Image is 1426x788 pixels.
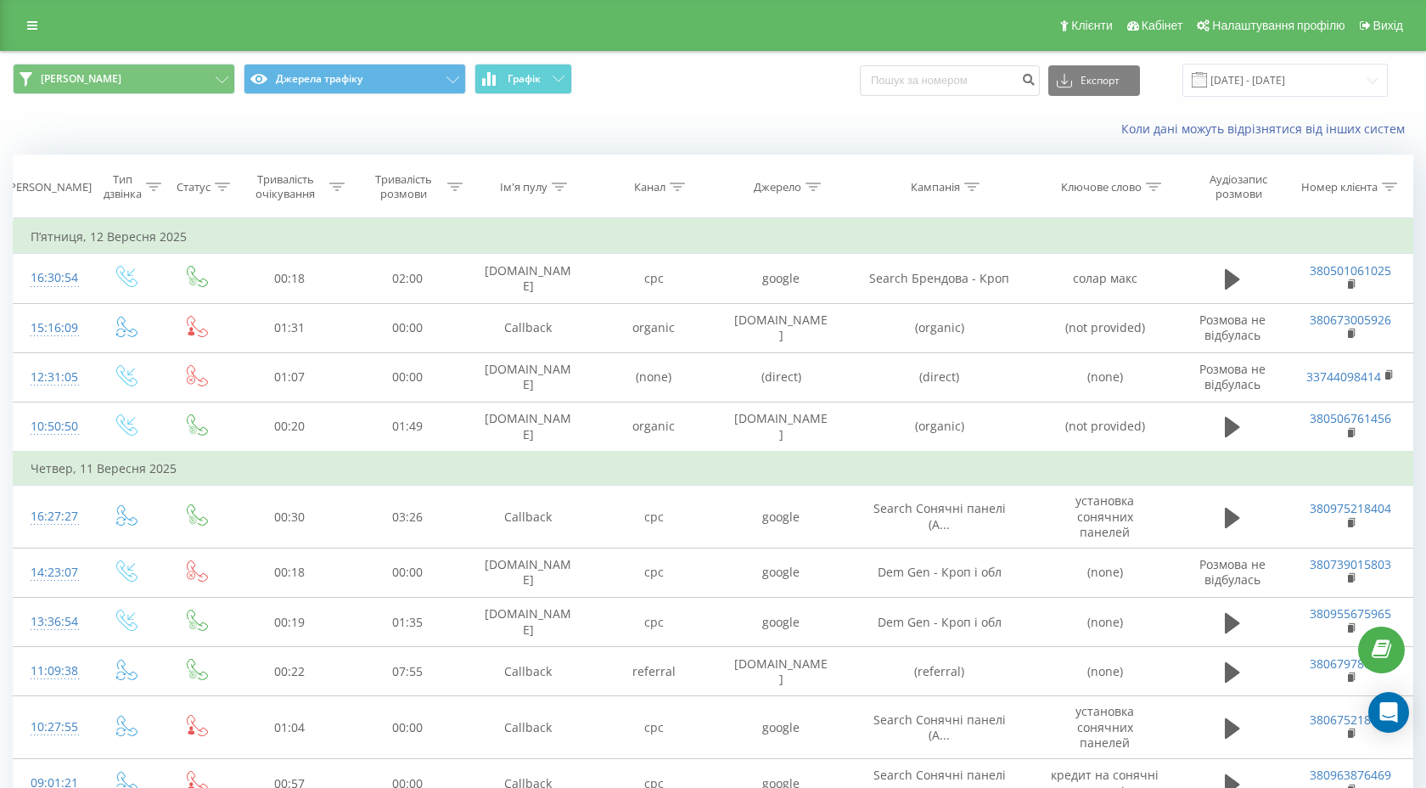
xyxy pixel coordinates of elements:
[590,352,717,402] td: (none)
[31,361,72,394] div: 12:31:05
[104,172,142,201] div: Тип дзвінка
[349,402,467,452] td: 01:49
[14,452,1413,486] td: Четвер, 11 Вересня 2025
[31,312,72,345] div: 15:16:09
[31,556,72,589] div: 14:23:07
[1310,605,1391,622] a: 380955675965
[231,254,349,303] td: 00:18
[717,402,845,452] td: [DOMAIN_NAME]
[1061,180,1142,194] div: Ключове слово
[231,303,349,352] td: 01:31
[1306,369,1381,385] a: 33744098414
[1199,361,1266,392] span: Розмова не відбулась
[177,180,211,194] div: Статус
[1199,556,1266,588] span: Розмова не відбулась
[31,262,72,295] div: 16:30:54
[590,548,717,597] td: cpc
[1048,65,1140,96] button: Експорт
[717,352,845,402] td: (direct)
[31,711,72,744] div: 10:27:55
[364,172,443,201] div: Тривалість розмови
[244,64,466,94] button: Джерела трафіку
[754,180,801,194] div: Джерело
[231,352,349,402] td: 01:07
[31,655,72,688] div: 11:09:38
[349,254,467,303] td: 02:00
[1310,556,1391,572] a: 380739015803
[1034,548,1176,597] td: (none)
[1310,656,1391,672] a: 380679786936
[467,548,590,597] td: [DOMAIN_NAME]
[1192,172,1286,201] div: Аудіозапис розмови
[231,402,349,452] td: 00:20
[1034,402,1176,452] td: (not provided)
[467,254,590,303] td: [DOMAIN_NAME]
[1071,19,1113,32] span: Клієнти
[1310,410,1391,426] a: 380506761456
[590,486,717,549] td: cpc
[845,402,1035,452] td: (organic)
[860,65,1040,96] input: Пошук за номером
[1310,500,1391,516] a: 380975218404
[349,598,467,647] td: 01:35
[231,486,349,549] td: 00:30
[1034,352,1176,402] td: (none)
[1034,254,1176,303] td: солар макс
[231,598,349,647] td: 00:19
[845,548,1035,597] td: Dem Gen - Кроп і обл
[14,220,1413,254] td: П’ятниця, 12 Вересня 2025
[41,72,121,86] span: [PERSON_NAME]
[500,180,547,194] div: Ім'я пулу
[1310,767,1391,783] a: 380963876469
[31,605,72,639] div: 13:36:54
[717,303,845,352] td: [DOMAIN_NAME]
[1142,19,1183,32] span: Кабінет
[349,647,467,696] td: 07:55
[1034,598,1176,647] td: (none)
[717,598,845,647] td: google
[13,64,235,94] button: [PERSON_NAME]
[231,647,349,696] td: 00:22
[590,254,717,303] td: cpc
[873,712,1006,743] span: Search Сонячні панелі (A...
[31,410,72,443] div: 10:50:50
[590,598,717,647] td: cpc
[1301,180,1378,194] div: Номер клієнта
[1373,19,1403,32] span: Вихід
[231,548,349,597] td: 00:18
[1034,303,1176,352] td: (not provided)
[467,696,590,759] td: Callback
[1368,692,1409,733] div: Open Intercom Messenger
[717,696,845,759] td: google
[349,303,467,352] td: 00:00
[1034,486,1176,549] td: установка сонячних панелей
[845,254,1035,303] td: Search Брендова - Кроп
[508,73,541,85] span: Графік
[467,303,590,352] td: Callback
[6,180,92,194] div: [PERSON_NAME]
[590,303,717,352] td: organic
[845,352,1035,402] td: (direct)
[845,598,1035,647] td: Dem Gen - Кроп і обл
[1121,121,1413,137] a: Коли дані можуть відрізнятися вiд інших систем
[845,303,1035,352] td: (organic)
[634,180,665,194] div: Канал
[1310,262,1391,279] a: 380501061025
[717,548,845,597] td: google
[873,500,1006,532] span: Search Сонячні панелі (A...
[1310,312,1391,328] a: 380673005926
[467,598,590,647] td: [DOMAIN_NAME]
[1199,312,1266,343] span: Розмова не відбулась
[467,352,590,402] td: [DOMAIN_NAME]
[231,696,349,759] td: 01:04
[911,180,960,194] div: Кампанія
[717,486,845,549] td: google
[349,548,467,597] td: 00:00
[349,696,467,759] td: 00:00
[590,647,717,696] td: referral
[1034,696,1176,759] td: установка сонячних панелей
[474,64,572,94] button: Графік
[590,696,717,759] td: cpc
[349,486,467,549] td: 03:26
[717,254,845,303] td: google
